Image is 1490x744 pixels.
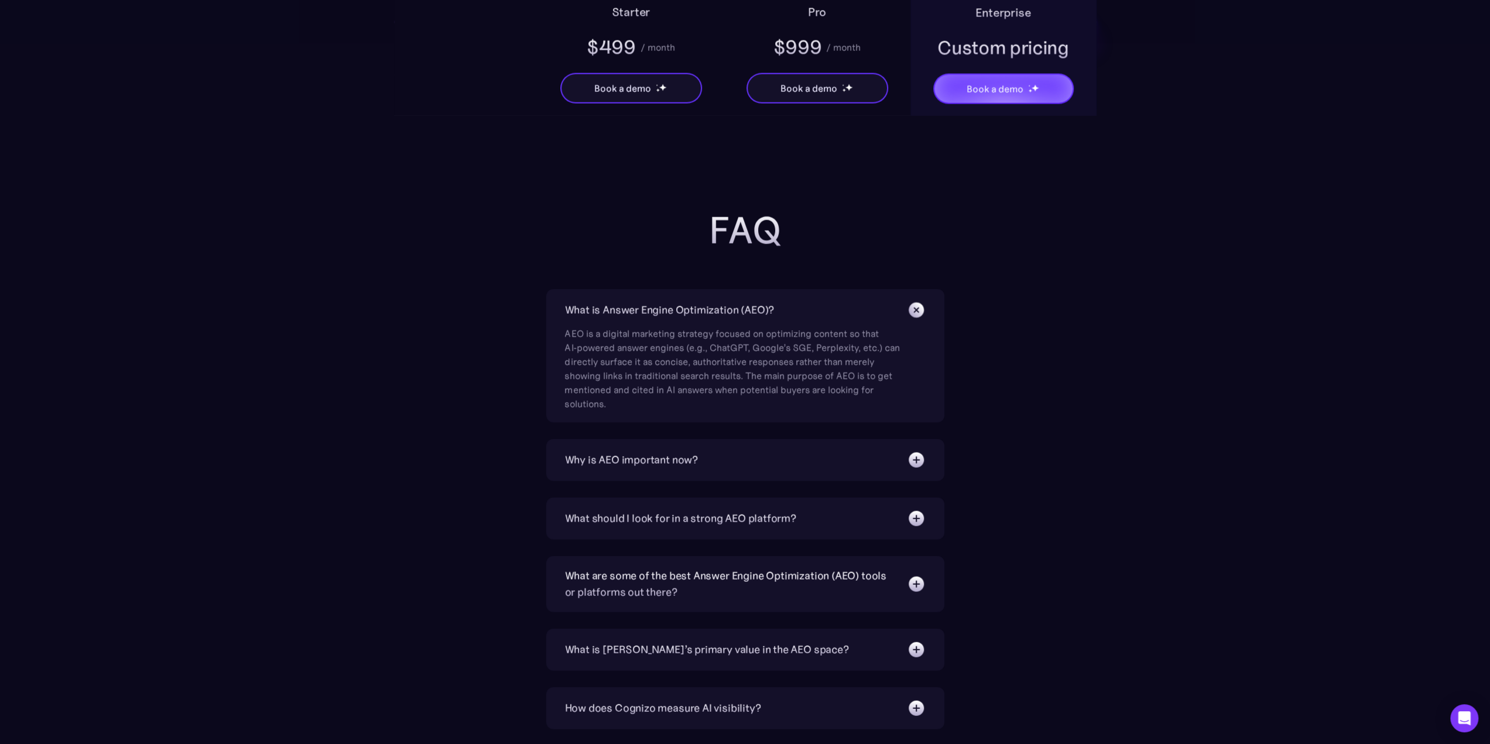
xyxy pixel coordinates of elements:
[594,81,650,95] div: Book a demo
[937,35,1069,61] div: Custom pricing
[587,35,636,60] div: $499
[565,452,698,468] div: Why is AEO important now?
[565,302,775,318] div: What is Answer Engine Optimization (AEO)?
[612,3,650,22] h2: Starter
[967,82,1023,96] div: Book a demo
[565,510,796,527] div: What should I look for in a strong AEO platform?
[565,700,761,716] div: How does Cognizo measure AI visibility?
[1450,704,1478,732] div: Open Intercom Messenger
[933,74,1074,104] a: Book a demostarstarstar
[1031,84,1039,92] img: star
[659,84,666,91] img: star
[773,35,822,60] div: $999
[808,3,826,22] h2: Pro
[842,84,844,86] img: star
[1028,85,1030,87] img: star
[565,642,849,658] div: What is [PERSON_NAME]’s primary value in the AEO space?
[640,40,675,54] div: / month
[780,81,837,95] div: Book a demo
[826,40,861,54] div: / month
[656,84,657,86] img: star
[1028,89,1032,93] img: star
[842,88,846,92] img: star
[975,4,1030,22] h2: Enterprise
[746,73,888,104] a: Book a demostarstarstar
[565,320,905,411] div: AEO is a digital marketing strategy focused on optimizing content so that AI‑powered answer engin...
[511,210,979,252] h2: FAQ
[560,73,702,104] a: Book a demostarstarstar
[656,88,660,92] img: star
[845,84,852,91] img: star
[565,568,895,601] div: What are some of the best Answer Engine Optimization (AEO) tools or platforms out there?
